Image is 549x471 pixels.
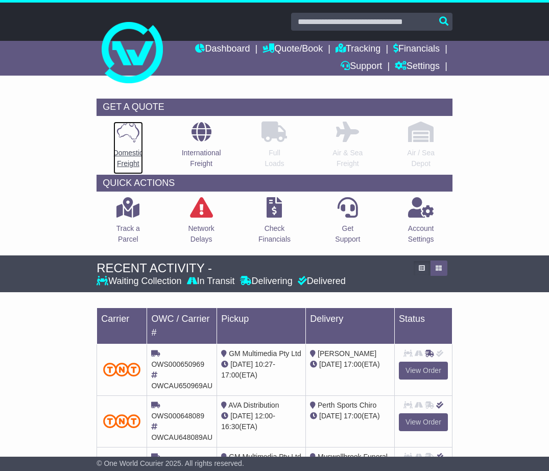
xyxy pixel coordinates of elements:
div: Delivered [295,276,346,287]
span: GM Multimedia Pty Ltd [229,349,301,358]
div: - (ETA) [221,411,301,432]
p: Get Support [335,223,360,245]
span: [DATE] [319,412,342,420]
div: GET A QUOTE [97,99,452,116]
div: - (ETA) [221,359,301,381]
span: OWCAU648089AU [151,433,212,441]
a: View Order [399,362,448,380]
span: AVA Distribution [228,401,279,409]
p: Air & Sea Freight [332,148,363,169]
td: Delivery [306,308,395,344]
p: Full Loads [261,148,287,169]
td: Status [395,308,452,344]
a: Support [341,58,382,76]
a: View Order [399,413,448,431]
p: Check Financials [258,223,291,245]
div: Waiting Collection [97,276,184,287]
a: GetSupport [335,197,361,250]
a: InternationalFreight [181,121,222,175]
p: Air / Sea Depot [407,148,435,169]
span: 12:00 [255,412,273,420]
span: [DATE] [230,412,253,420]
td: Carrier [97,308,147,344]
span: 17:00 [221,371,239,379]
p: Domestic Freight [113,148,143,169]
span: © One World Courier 2025. All rights reserved. [97,459,244,467]
td: OWC / Carrier # [147,308,217,344]
span: [DATE] [230,360,253,368]
a: NetworkDelays [187,197,214,250]
span: 17:00 [344,412,362,420]
span: OWCAU650969AU [151,382,212,390]
a: Tracking [336,41,380,58]
span: OWS000648089 [151,412,204,420]
p: Account Settings [408,223,434,245]
span: OWS000650969 [151,360,204,368]
div: RECENT ACTIVITY - [97,261,408,276]
p: Network Delays [188,223,214,245]
div: In Transit [184,276,237,287]
img: TNT_Domestic.png [103,363,140,376]
div: (ETA) [310,359,390,370]
a: DomesticFreight [113,121,144,175]
a: Settings [395,58,440,76]
a: CheckFinancials [258,197,291,250]
span: Perth Sports Chiro [318,401,376,409]
img: TNT_Domestic.png [103,414,140,428]
a: Dashboard [195,41,250,58]
span: 17:00 [344,360,362,368]
div: (ETA) [310,411,390,421]
span: GM Multimedia Pty Ltd [229,453,301,461]
div: QUICK ACTIONS [97,175,452,192]
a: Financials [393,41,440,58]
td: Pickup [217,308,306,344]
p: Track a Parcel [116,223,140,245]
p: International Freight [182,148,221,169]
span: [DATE] [319,360,342,368]
a: Quote/Book [262,41,323,58]
div: Delivering [237,276,295,287]
span: [PERSON_NAME] [318,349,376,358]
a: AccountSettings [408,197,435,250]
a: Track aParcel [116,197,140,250]
span: 10:27 [255,360,273,368]
span: 16:30 [221,422,239,431]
